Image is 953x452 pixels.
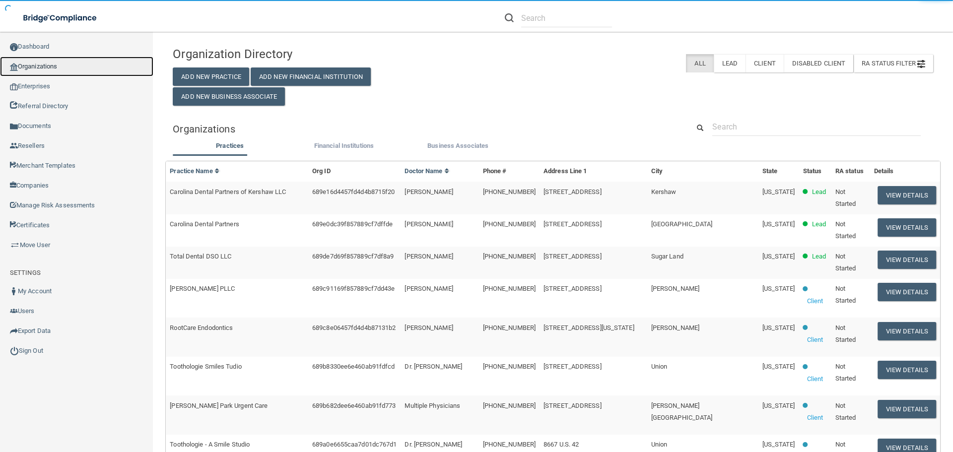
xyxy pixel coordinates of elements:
span: [PHONE_NUMBER] [483,253,536,260]
span: [PHONE_NUMBER] [483,441,536,448]
img: ic_power_dark.7ecde6b1.png [10,346,19,355]
span: [US_STATE] [762,363,795,370]
span: [US_STATE] [762,253,795,260]
span: [PERSON_NAME] PLLC [170,285,235,292]
span: Total Dental DSO LLC [170,253,231,260]
img: enterprise.0d942306.png [10,83,18,90]
span: [US_STATE] [762,441,795,448]
span: [PHONE_NUMBER] [483,363,536,370]
span: 689de7d69f857889cf7df8a9 [312,253,394,260]
span: Multiple Physicians [405,402,460,409]
span: Sugar Land [651,253,683,260]
li: Business Associate [401,140,515,154]
button: View Details [878,218,936,237]
span: 689a0e6655caa7d01dc767d1 [312,441,397,448]
input: Search [712,118,921,136]
span: Carolina Dental Partners [170,220,239,228]
th: State [758,161,799,182]
a: Doctor Name [405,167,449,175]
span: 689e0dc39f857889cf7dffde [312,220,393,228]
button: Add New Business Associate [173,87,285,106]
img: briefcase.64adab9b.png [10,240,20,250]
img: icon-export.b9366987.png [10,327,18,335]
th: Phone # [479,161,540,182]
button: Add New Financial Institution [251,67,371,86]
span: 689b682dee6e460ab91fd773 [312,402,396,409]
span: Not Started [835,220,856,240]
img: icon-documents.8dae5593.png [10,123,18,130]
span: [PERSON_NAME] [405,253,453,260]
img: ic_user_dark.df1a06c3.png [10,287,18,295]
span: [PERSON_NAME] [651,285,699,292]
label: Lead [714,54,746,72]
button: View Details [878,251,936,269]
span: Not Started [835,253,856,272]
span: [STREET_ADDRESS] [544,363,602,370]
span: [PERSON_NAME] [405,285,453,292]
span: [PHONE_NUMBER] [483,285,536,292]
label: Disabled Client [784,54,854,72]
span: [STREET_ADDRESS] [544,285,602,292]
th: RA status [831,161,870,182]
span: [PERSON_NAME] Park Urgent Care [170,402,268,409]
span: [STREET_ADDRESS] [544,220,602,228]
span: [US_STATE] [762,402,795,409]
img: ic-search.3b580494.png [505,13,514,22]
span: [US_STATE] [762,220,795,228]
span: Financial Institutions [314,142,374,149]
label: Financial Institutions [292,140,396,152]
th: Status [799,161,831,182]
span: [PHONE_NUMBER] [483,402,536,409]
button: View Details [878,322,936,340]
span: [US_STATE] [762,324,795,331]
span: [PERSON_NAME] [405,220,453,228]
li: Financial Institutions [287,140,401,154]
a: Practice Name [170,167,219,175]
span: [PERSON_NAME] [651,324,699,331]
th: City [647,161,758,182]
span: 689b8330ee6e460ab91fdfcd [312,363,395,370]
button: View Details [878,361,936,379]
span: Not Started [835,188,856,207]
label: Client [746,54,784,72]
label: All [686,54,713,72]
p: Lead [812,251,826,262]
span: [STREET_ADDRESS][US_STATE] [544,324,634,331]
span: 689c91169f857889cf7dd43e [312,285,395,292]
span: Practices [216,142,244,149]
span: Carolina Dental Partners of Kershaw LLC [170,188,286,195]
span: Not Started [835,363,856,382]
th: Details [870,161,940,182]
span: [PHONE_NUMBER] [483,220,536,228]
img: bridge_compliance_login_screen.278c3ca4.svg [15,8,106,28]
span: Business Associates [427,142,488,149]
span: [STREET_ADDRESS] [544,253,602,260]
span: [PHONE_NUMBER] [483,324,536,331]
span: Dr. [PERSON_NAME] [405,363,462,370]
img: ic_reseller.de258add.png [10,142,18,150]
p: Client [807,334,823,346]
h5: Organizations [173,124,675,134]
label: SETTINGS [10,267,41,279]
p: Lead [812,186,826,198]
span: 689e16d4457fd4d4b8715f20 [312,188,395,195]
span: Toothologie - A Smile Studio [170,441,250,448]
th: Org ID [308,161,401,182]
th: Address Line 1 [540,161,647,182]
img: organization-icon.f8decf85.png [10,63,18,71]
span: [PERSON_NAME][GEOGRAPHIC_DATA] [651,402,713,421]
button: Add New Practice [173,67,249,86]
span: [STREET_ADDRESS] [544,402,602,409]
img: icon-users.e205127d.png [10,307,18,315]
button: View Details [878,186,936,204]
span: [US_STATE] [762,188,795,195]
span: [GEOGRAPHIC_DATA] [651,220,713,228]
img: icon-filter@2x.21656d0b.png [917,60,925,68]
span: Kershaw [651,188,677,195]
span: [US_STATE] [762,285,795,292]
p: Client [807,373,823,385]
p: Lead [812,218,826,230]
span: 689c8e06457fd4d4b87131b2 [312,324,396,331]
span: Not Started [835,285,856,304]
span: Not Started [835,324,856,343]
